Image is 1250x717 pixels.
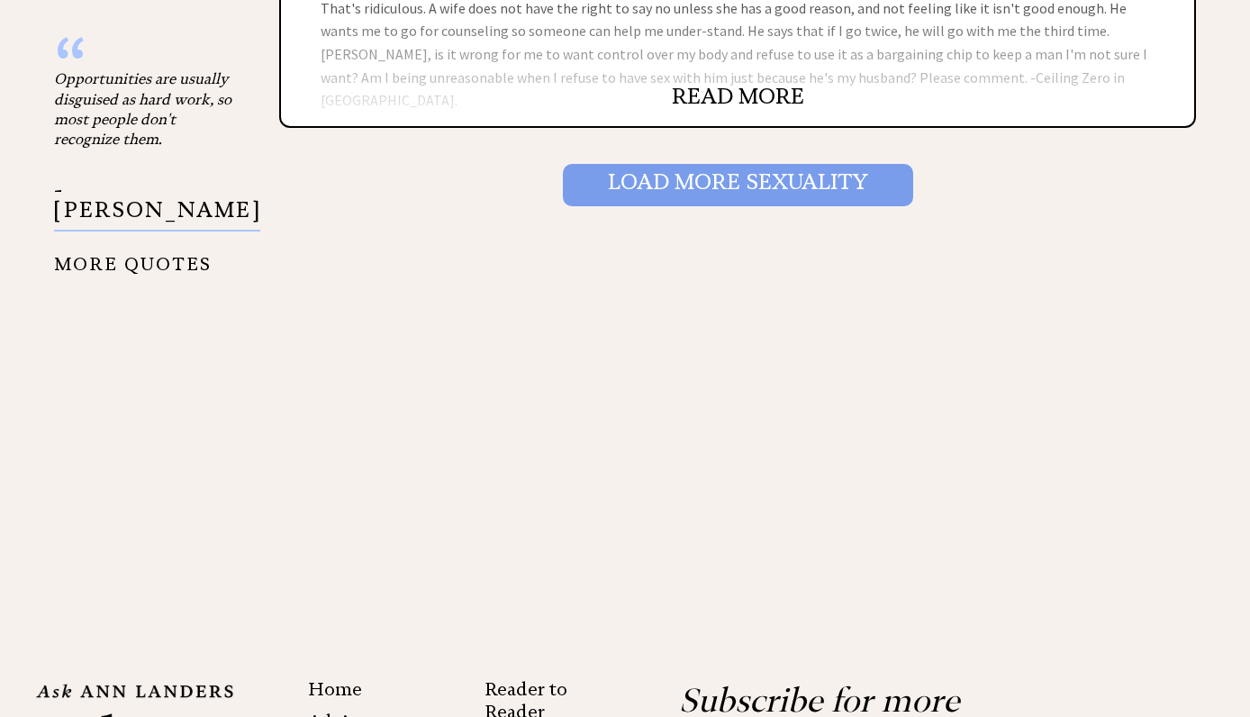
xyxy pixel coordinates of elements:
a: Home [308,678,362,700]
div: “ [54,50,234,68]
div: Opportunities are usually disguised as hard work, so most people don't recognize them. [54,68,234,150]
a: READ MORE [672,83,804,110]
iframe: Advertisement [54,321,234,591]
input: Load More Sexuality [563,164,913,205]
a: MORE QUOTES [54,240,212,275]
p: - [PERSON_NAME] [54,180,260,231]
